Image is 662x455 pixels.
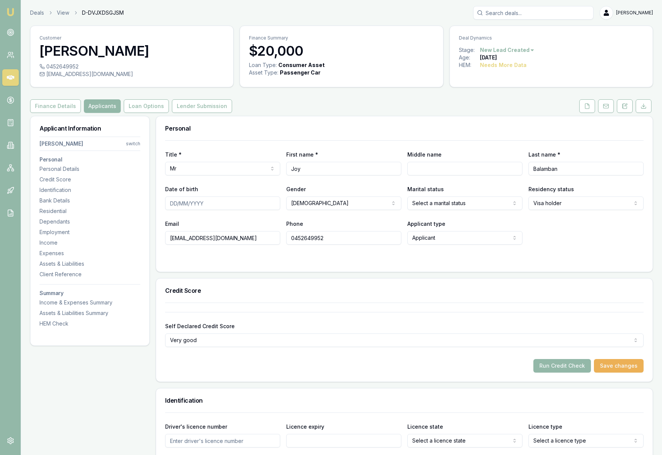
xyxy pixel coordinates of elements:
[30,9,44,17] a: Deals
[473,6,594,20] input: Search deals
[39,239,140,247] div: Income
[82,99,122,113] a: Applicants
[249,43,434,58] h3: $20,000
[124,99,169,113] button: Loan Options
[39,228,140,236] div: Employment
[249,35,434,41] p: Finance Summary
[39,43,224,58] h3: [PERSON_NAME]
[407,151,442,158] label: Middle name
[286,231,401,245] input: 0431 234 567
[172,99,232,113] button: Lender Submission
[84,99,121,113] button: Applicants
[39,165,140,173] div: Personal Details
[165,434,280,447] input: Enter driver's licence number
[165,186,198,192] label: Date of birth
[165,221,179,227] label: Email
[278,61,325,69] div: Consumer Asset
[165,397,644,403] h3: Identification
[39,197,140,204] div: Bank Details
[39,176,140,183] div: Credit Score
[39,63,224,70] div: 0452649952
[286,221,303,227] label: Phone
[528,186,574,192] label: Residency status
[39,250,140,257] div: Expenses
[528,151,560,158] label: Last name *
[30,99,81,113] button: Finance Details
[6,8,15,17] img: emu-icon-u.png
[39,125,140,131] h3: Applicant Information
[39,218,140,225] div: Dependants
[39,291,140,296] h3: Summary
[533,359,591,373] button: Run Credit Check
[39,157,140,162] h3: Personal
[407,221,445,227] label: Applicant type
[286,423,324,430] label: Licence expiry
[39,320,140,327] div: HEM Check
[165,196,280,210] input: DD/MM/YYYY
[57,9,69,17] a: View
[249,69,278,76] div: Asset Type :
[165,288,644,294] h3: Credit Score
[594,359,644,373] button: Save changes
[122,99,170,113] a: Loan Options
[407,186,444,192] label: Marital status
[286,186,306,192] label: Gender
[30,9,124,17] nav: breadcrumb
[407,423,443,430] label: Licence state
[480,54,497,61] div: [DATE]
[165,125,644,131] h3: Personal
[528,423,562,430] label: Licence type
[39,309,140,317] div: Assets & Liabilities Summary
[170,99,234,113] a: Lender Submission
[459,35,644,41] p: Deal Dynamics
[39,35,224,41] p: Customer
[249,61,277,69] div: Loan Type:
[39,70,224,78] div: [EMAIL_ADDRESS][DOMAIN_NAME]
[39,271,140,278] div: Client Reference
[30,99,82,113] a: Finance Details
[480,46,535,54] button: New Lead Created
[39,140,83,148] div: [PERSON_NAME]
[82,9,124,17] span: D-DVJXDSGJSM
[459,61,480,69] div: HEM:
[39,260,140,268] div: Assets & Liabilities
[39,207,140,215] div: Residential
[126,141,140,147] div: switch
[480,61,527,69] div: Needs More Data
[39,186,140,194] div: Identification
[459,54,480,61] div: Age:
[286,151,318,158] label: First name *
[165,151,182,158] label: Title *
[280,69,320,76] div: Passenger Car
[39,299,140,306] div: Income & Expenses Summary
[459,46,480,54] div: Stage:
[616,10,653,16] span: [PERSON_NAME]
[165,323,235,329] label: Self Declared Credit Score
[165,423,227,430] label: Driver's licence number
